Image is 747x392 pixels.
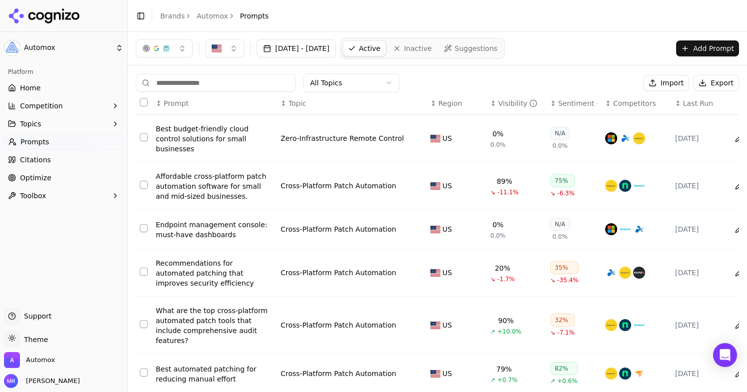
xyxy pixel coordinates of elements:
[490,141,506,149] span: 0.0%
[490,232,506,240] span: 0.0%
[4,352,55,368] button: Open organization switcher
[140,133,148,141] button: Select row 1
[550,98,597,108] div: ↕Sentiment
[643,75,689,91] button: Import
[4,40,20,56] img: Automox
[22,377,80,386] span: [PERSON_NAME]
[633,319,645,331] img: action1
[4,116,123,132] button: Topics
[20,83,40,93] span: Home
[557,189,575,197] span: -6.3%
[633,267,645,279] img: rapid7
[20,336,48,344] span: Theme
[197,11,228,21] a: Automox
[430,269,440,277] img: US flag
[731,366,747,382] button: Edit in sheet
[731,317,747,333] button: Edit in sheet
[619,368,631,380] img: ninjaone
[496,364,512,374] div: 79%
[281,320,396,330] a: Cross-Platform Patch Automation
[490,376,495,384] span: ↗
[550,276,555,284] span: ↘
[550,362,578,375] div: 82%
[605,319,617,331] img: manageengine
[619,180,631,192] img: ninjaone
[693,75,739,91] button: Export
[731,265,747,281] button: Edit in sheet
[552,233,568,241] span: 0.0%
[156,171,273,201] div: Affordable cross-platform patch automation software for small and mid-sized businesses.
[430,322,440,329] img: US flag
[156,306,273,346] div: What are the top cross-platform automated patch tools that include comprehensive audit features?
[442,133,452,143] span: US
[388,40,437,56] a: Inactive
[20,311,51,321] span: Support
[4,188,123,204] button: Toolbox
[498,98,538,108] div: Visibility
[359,43,380,53] span: Active
[281,268,396,278] a: Cross-Platform Patch Automation
[442,320,452,330] span: US
[240,11,269,21] span: Prompts
[20,191,46,201] span: Toolbox
[156,124,273,154] a: Best budget-friendly cloud control solutions for small businesses
[426,92,486,115] th: Region
[4,374,18,388] img: Maddie Regis
[731,221,747,237] button: Edit in sheet
[557,329,575,337] span: -7.1%
[140,268,148,276] button: Select row 4
[4,80,123,96] a: Home
[430,370,440,378] img: US flag
[605,223,617,235] img: microsoft
[140,320,148,328] button: Select row 5
[156,364,273,384] a: Best automated patching for reducing manual effort
[281,181,396,191] a: Cross-Platform Patch Automation
[675,369,722,379] div: [DATE]
[404,43,432,53] span: Inactive
[343,40,386,56] a: Active
[675,268,722,278] div: [DATE]
[281,98,422,108] div: ↕Topic
[4,170,123,186] a: Optimize
[442,369,452,379] span: US
[20,173,51,183] span: Optimize
[442,181,452,191] span: US
[156,258,273,288] a: Recommendations for automated patching that improves security efficiency
[442,224,452,234] span: US
[605,98,667,108] div: ↕Competitors
[558,98,597,108] div: Sentiment
[497,275,515,283] span: -1.7%
[164,98,189,108] span: Prompt
[731,130,747,146] button: Edit in sheet
[140,369,148,377] button: Select row 6
[676,40,739,56] button: Add Prompt
[605,132,617,144] img: microsoft
[495,263,510,273] div: 20%
[675,320,722,330] div: [DATE]
[281,224,396,234] a: Cross-Platform Patch Automation
[140,224,148,232] button: Select row 3
[4,64,123,80] div: Platform
[731,178,747,194] button: Edit in sheet
[605,368,617,380] img: manageengine
[497,188,518,196] span: -11.1%
[550,377,555,385] span: ↗
[281,133,404,143] div: Zero-Infrastructure Remote Control
[550,218,570,231] div: N/A
[601,92,671,115] th: Competitors
[4,152,123,168] a: Citations
[605,180,617,192] img: manageengine
[675,98,722,108] div: ↕Last Run
[550,314,575,327] div: 32%
[281,369,396,379] a: Cross-Platform Patch Automation
[20,155,51,165] span: Citations
[619,319,631,331] img: ninjaone
[156,220,273,240] a: Endpoint management console: must-have dashboards
[550,329,555,337] span: ↘
[20,101,63,111] span: Competition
